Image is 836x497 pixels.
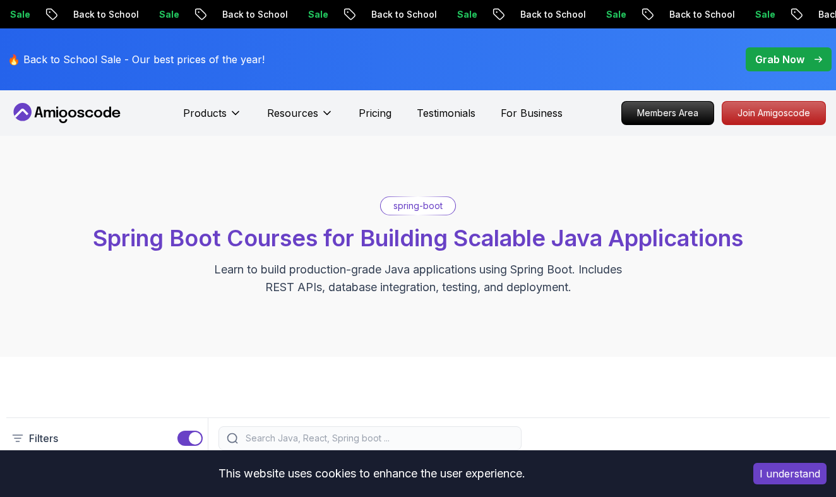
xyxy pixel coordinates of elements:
button: Resources [267,105,333,131]
span: Spring Boot Courses for Building Scalable Java Applications [93,224,743,252]
p: Back to School [510,8,596,21]
p: Back to School [212,8,298,21]
p: Sale [447,8,487,21]
p: Join Amigoscode [722,102,825,124]
p: Filters [29,431,58,446]
button: Products [183,105,242,131]
a: Testimonials [417,105,475,121]
a: For Business [501,105,563,121]
a: Join Amigoscode [722,101,826,125]
p: Members Area [622,102,714,124]
div: This website uses cookies to enhance the user experience. [9,460,734,488]
p: Products [183,105,227,121]
p: Grab Now [755,52,804,67]
p: Back to School [659,8,745,21]
a: Members Area [621,101,714,125]
p: Back to School [361,8,447,21]
p: Sale [298,8,338,21]
p: spring-boot [393,200,443,212]
p: Resources [267,105,318,121]
p: Back to School [63,8,149,21]
p: Learn to build production-grade Java applications using Spring Boot. Includes REST APIs, database... [206,261,630,296]
p: 🔥 Back to School Sale - Our best prices of the year! [8,52,265,67]
p: Sale [745,8,785,21]
p: Sale [149,8,189,21]
a: Pricing [359,105,391,121]
p: Sale [596,8,636,21]
input: Search Java, React, Spring boot ... [243,432,513,445]
button: Accept cookies [753,463,827,484]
